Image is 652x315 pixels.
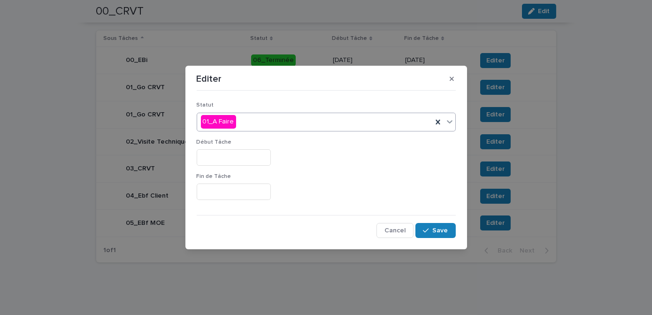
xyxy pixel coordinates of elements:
[376,223,414,238] button: Cancel
[415,223,455,238] button: Save
[384,227,406,234] span: Cancel
[197,174,231,179] span: Fin de Tâche
[433,227,448,234] span: Save
[201,115,236,129] div: 01_A Faire
[197,102,214,108] span: Statut
[197,73,222,85] p: Editer
[197,139,232,145] span: Début Tâche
